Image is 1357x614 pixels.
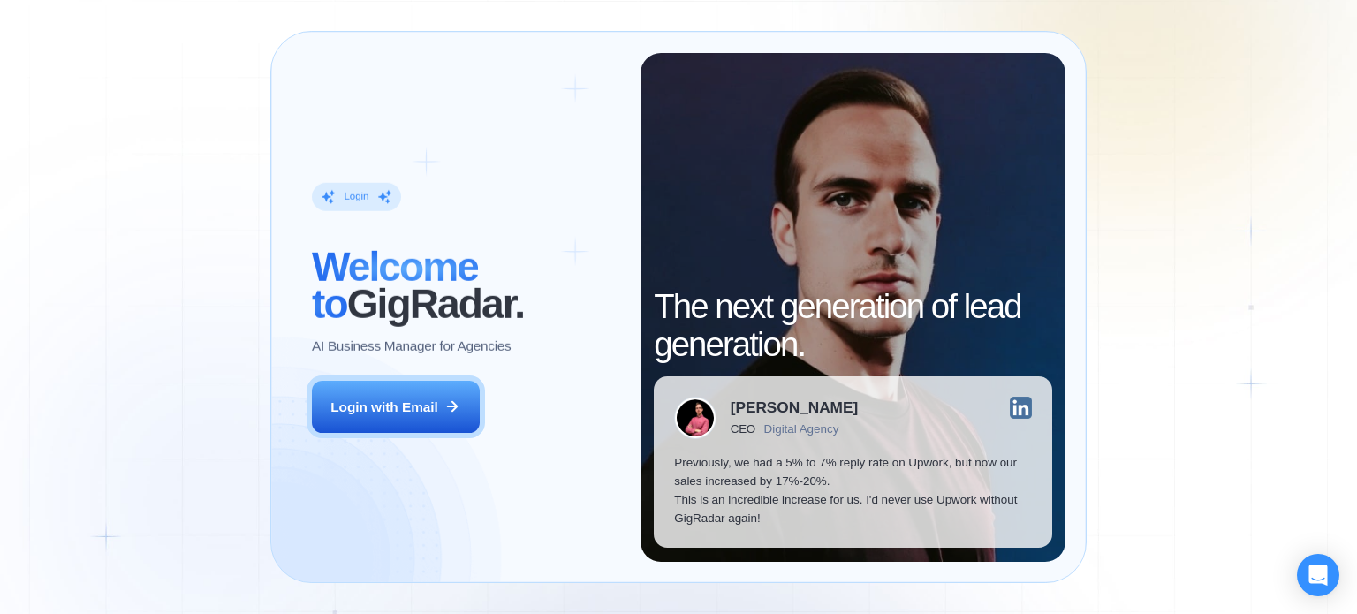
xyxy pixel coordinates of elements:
span: Welcome to [312,244,478,327]
div: Open Intercom Messenger [1297,554,1339,596]
div: [PERSON_NAME] [731,400,858,415]
h2: ‍ GigRadar. [312,248,620,322]
p: Previously, we had a 5% to 7% reply rate on Upwork, but now our sales increased by 17%-20%. This ... [674,453,1032,528]
div: Digital Agency [764,422,839,436]
div: CEO [731,422,755,436]
div: Login with Email [330,398,438,416]
button: Login with Email [312,381,480,434]
h2: The next generation of lead generation. [654,288,1052,362]
div: Login [344,190,368,203]
p: AI Business Manager for Agencies [312,336,511,354]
